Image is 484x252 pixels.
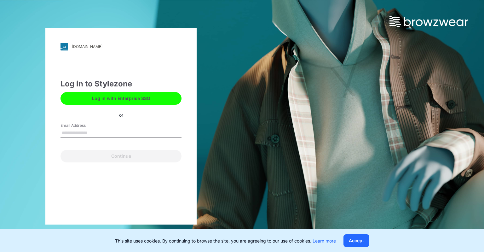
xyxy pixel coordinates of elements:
[60,123,105,128] label: Email Address
[115,237,336,244] p: This site uses cookies. By continuing to browse the site, you are agreeing to our use of cookies.
[60,92,181,105] button: Log in with Enterprise SSO
[313,238,336,243] a: Learn more
[114,112,128,118] div: or
[60,43,68,50] img: svg+xml;base64,PHN2ZyB3aWR0aD0iMjgiIGhlaWdodD0iMjgiIHZpZXdCb3g9IjAgMCAyOCAyOCIgZmlsbD0ibm9uZSIgeG...
[343,234,369,247] button: Accept
[72,44,102,49] div: [DOMAIN_NAME]
[389,16,468,27] img: browzwear-logo.73288ffb.svg
[60,78,181,90] div: Log in to Stylezone
[60,43,181,50] a: [DOMAIN_NAME]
